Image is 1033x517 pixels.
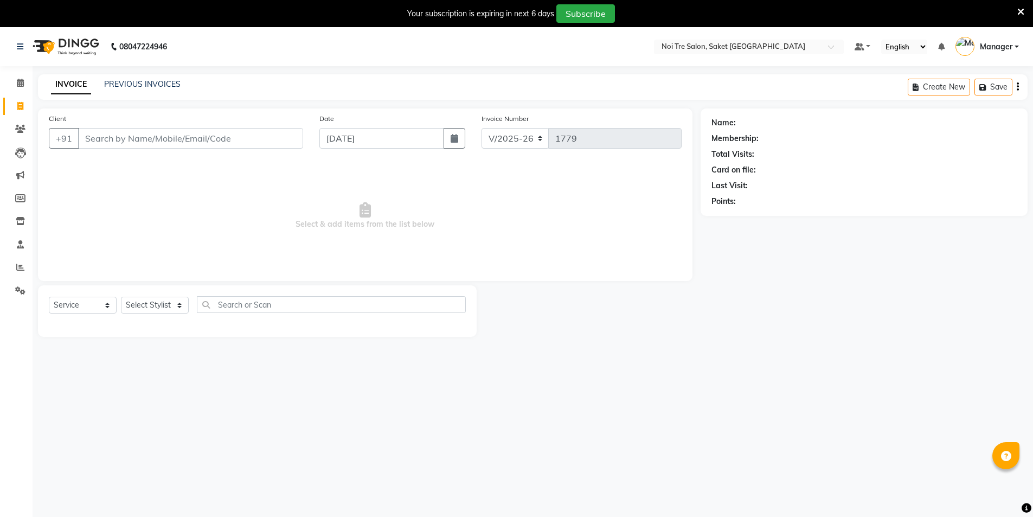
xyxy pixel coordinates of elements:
div: Points: [711,196,736,207]
a: PREVIOUS INVOICES [104,79,181,89]
label: Client [49,114,66,124]
div: Total Visits: [711,149,754,160]
button: Save [974,79,1012,95]
div: Last Visit: [711,180,748,192]
input: Search or Scan [197,296,466,313]
button: Subscribe [556,4,615,23]
button: +91 [49,128,79,149]
label: Invoice Number [482,114,529,124]
b: 08047224946 [119,31,167,62]
div: Membership: [711,133,759,144]
div: Card on file: [711,164,756,176]
input: Search by Name/Mobile/Email/Code [78,128,303,149]
img: Manager [955,37,974,56]
span: Select & add items from the list below [49,162,682,270]
img: logo [28,31,102,62]
label: Date [319,114,334,124]
span: Manager [980,41,1012,53]
iframe: chat widget [987,474,1022,506]
div: Name: [711,117,736,129]
div: Your subscription is expiring in next 6 days [407,8,554,20]
button: Create New [908,79,970,95]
